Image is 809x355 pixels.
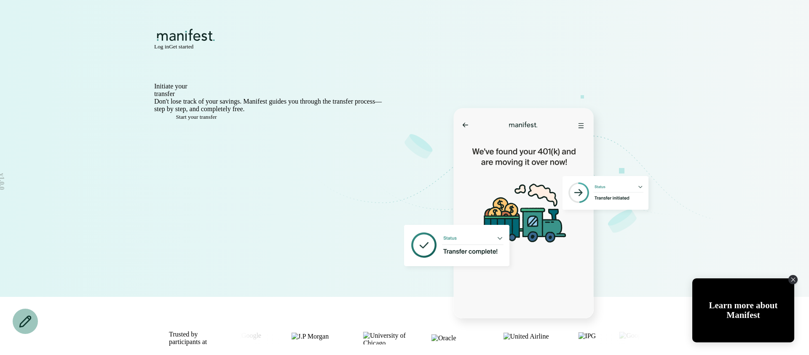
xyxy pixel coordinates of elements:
[154,83,391,90] h1: Initiate your
[154,98,391,113] p: Don't lose track of your savings. Manifest guides you through the transfer process—step by step, ...
[154,114,238,120] button: Start your transfer
[176,114,217,120] span: Start your transfer
[504,333,563,344] img: United Airline
[692,278,794,342] div: Open Tolstoy widget
[431,334,488,342] img: Oracle
[619,332,660,345] img: Google
[154,28,218,42] img: Manifest
[692,278,794,342] div: Tolstoy bubble widget
[692,278,794,342] div: Open Tolstoy
[154,43,169,50] button: Log in
[175,90,203,97] span: in minutes
[235,332,275,345] img: Google
[154,28,655,43] div: Logo
[291,333,347,344] img: J.P Morgan
[788,275,798,284] div: Close Tolstoy widget
[169,43,193,50] button: Get started
[169,331,207,346] p: Trusted by participants at
[578,332,603,344] img: IPG
[692,301,794,320] div: Learn more about Manifest
[363,332,415,344] img: University of Chicago
[154,90,391,98] h1: transfer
